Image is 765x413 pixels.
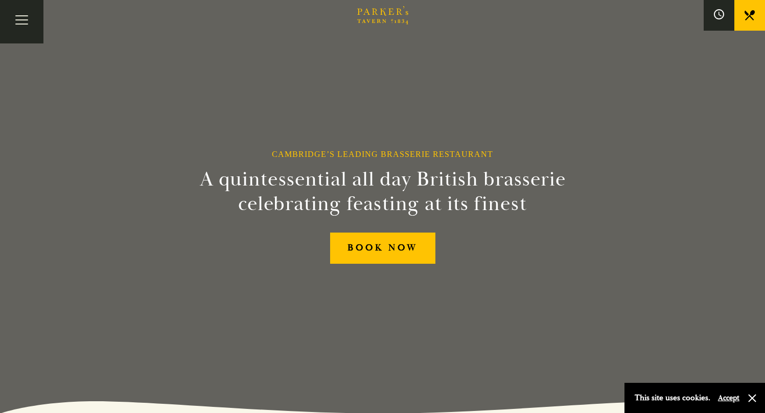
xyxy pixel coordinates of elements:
h1: Cambridge’s Leading Brasserie Restaurant [272,149,493,159]
a: BOOK NOW [330,233,435,264]
p: This site uses cookies. [635,391,710,405]
button: Accept [718,393,739,403]
h2: A quintessential all day British brasserie celebrating feasting at its finest [150,167,616,216]
button: Close and accept [747,393,757,403]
